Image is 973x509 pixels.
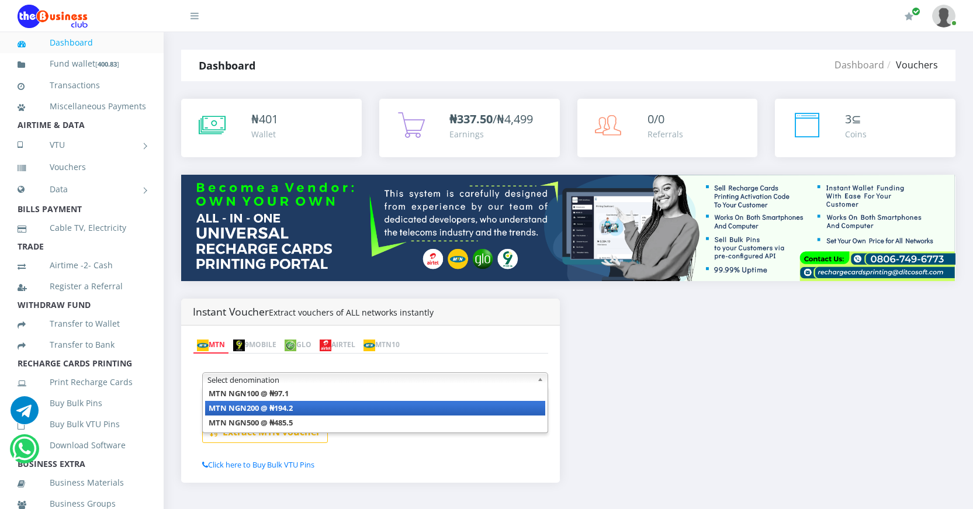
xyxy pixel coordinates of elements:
a: Vouchers [18,154,146,181]
span: Select denomination [207,373,532,387]
div: Wallet [251,128,278,140]
a: Buy Bulk VTU Pins [18,411,146,438]
a: Transfer to Wallet [18,310,146,337]
b: MTN NGN200 @ ₦194.2 [209,403,293,413]
span: 401 [259,111,278,127]
a: Transfer to Bank [18,331,146,358]
a: AIRTEL [316,337,359,354]
img: 9mobile.png [233,340,245,351]
img: Logo [18,5,88,28]
small: [ ] [95,60,119,68]
a: ₦401 Wallet [181,99,362,157]
div: ₦ [251,110,278,128]
a: Chat for support [11,405,39,424]
img: airtel.png [320,340,331,351]
a: Chat for support [12,444,36,463]
a: ₦337.50/₦4,499 Earnings [379,99,560,157]
a: Print Recharge Cards [18,369,146,396]
img: glo.png [285,340,296,351]
a: Cable TV, Electricity [18,214,146,241]
div: Referrals [647,128,683,140]
b: MTN NGN100 @ ₦97.1 [209,388,289,399]
i: Renew/Upgrade Subscription [905,12,913,21]
strong: Dashboard [199,58,255,72]
img: mtn.png [197,340,209,351]
a: Fund wallet[400.83] [18,50,146,78]
a: Register a Referral [18,273,146,300]
h4: Instant Voucher [193,306,548,318]
a: Download Software [18,432,146,459]
a: Airtime -2- Cash [18,252,146,279]
a: Dashboard [835,58,884,71]
span: 3 [845,111,851,127]
b: MTN NGN500 @ ₦485.5 [209,417,293,428]
a: Dashboard [18,29,146,56]
a: Miscellaneous Payments [18,93,146,120]
a: Business Materials [18,469,146,496]
a: VTU [18,130,146,160]
a: Buy Bulk Pins [18,390,146,417]
div: Coins [845,128,867,140]
b: ₦337.50 [449,111,493,127]
a: Click here to Buy Bulk VTU Pins [202,459,314,470]
a: 0/0 Referrals [577,99,758,157]
div: ⊆ [845,110,867,128]
img: User [932,5,955,27]
a: Data [18,175,146,204]
a: Transactions [18,72,146,99]
small: Extract vouchers of ALL networks instantly [269,307,434,318]
a: GLO [281,337,316,354]
div: Earnings [449,128,533,140]
span: 0/0 [647,111,664,127]
a: MTN10 [359,337,404,354]
img: mtn.png [363,340,375,351]
span: Renew/Upgrade Subscription [912,7,920,16]
img: multitenant_rcp.png [181,175,955,281]
span: /₦4,499 [449,111,533,127]
a: 9MOBILE [229,337,281,354]
a: MTN [193,337,229,354]
li: Vouchers [884,58,938,72]
b: 400.83 [98,60,117,68]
